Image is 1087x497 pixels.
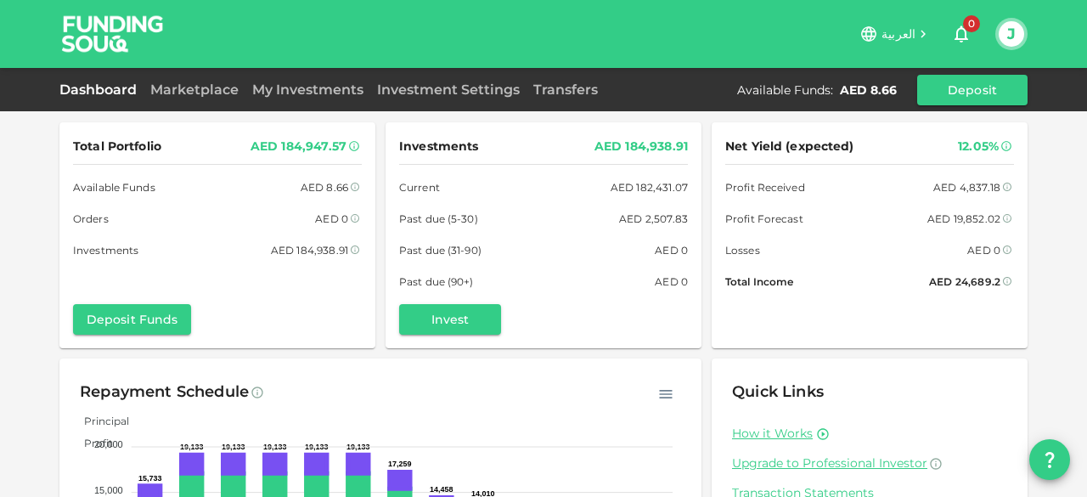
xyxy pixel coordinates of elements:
[59,82,144,98] a: Dashboard
[999,21,1024,47] button: J
[737,82,833,99] div: Available Funds :
[399,241,482,259] span: Past due (31-90)
[73,178,155,196] span: Available Funds
[301,178,348,196] div: AED 8.66
[927,210,1000,228] div: AED 19,852.02
[619,210,688,228] div: AED 2,507.83
[929,273,1000,291] div: AED 24,689.2
[725,136,854,157] span: Net Yield (expected)
[594,136,688,157] div: AED 184,938.91
[399,210,478,228] span: Past due (5-30)
[71,437,113,449] span: Profit
[73,210,109,228] span: Orders
[80,379,249,406] div: Repayment Schedule
[725,210,803,228] span: Profit Forecast
[725,241,760,259] span: Losses
[245,82,370,98] a: My Investments
[725,178,805,196] span: Profit Received
[958,136,999,157] div: 12.05%
[725,273,793,291] span: Total Income
[732,382,824,401] span: Quick Links
[370,82,527,98] a: Investment Settings
[94,439,123,449] tspan: 20,000
[967,241,1000,259] div: AED 0
[399,136,478,157] span: Investments
[732,426,813,442] a: How it Works
[399,178,440,196] span: Current
[963,15,980,32] span: 0
[73,304,191,335] button: Deposit Funds
[732,455,927,471] span: Upgrade to Professional Investor
[144,82,245,98] a: Marketplace
[73,241,138,259] span: Investments
[655,241,688,259] div: AED 0
[271,241,348,259] div: AED 184,938.91
[94,485,123,495] tspan: 15,000
[71,415,129,427] span: Principal
[917,75,1028,105] button: Deposit
[315,210,348,228] div: AED 0
[881,26,915,42] span: العربية
[933,178,1000,196] div: AED 4,837.18
[611,178,688,196] div: AED 182,431.07
[251,136,346,157] div: AED 184,947.57
[399,304,501,335] button: Invest
[732,455,1007,472] a: Upgrade to Professional Investor
[655,273,688,291] div: AED 0
[840,82,897,99] div: AED 8.66
[944,17,978,51] button: 0
[527,82,605,98] a: Transfers
[1029,439,1070,480] button: question
[399,273,474,291] span: Past due (90+)
[73,136,161,157] span: Total Portfolio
